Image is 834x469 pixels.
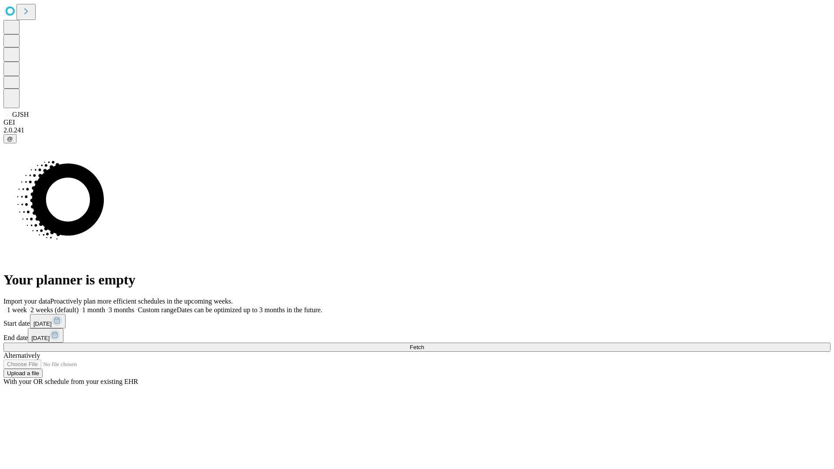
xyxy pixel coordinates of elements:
span: @ [7,135,13,142]
span: 1 week [7,306,27,314]
span: 3 months [109,306,134,314]
span: Proactively plan more efficient schedules in the upcoming weeks. [50,297,233,305]
button: @ [3,134,17,143]
span: Fetch [410,344,424,350]
span: GJSH [12,111,29,118]
div: End date [3,328,831,343]
button: [DATE] [30,314,66,328]
div: Start date [3,314,831,328]
span: 2 weeks (default) [30,306,79,314]
span: Alternatively [3,352,40,359]
h1: Your planner is empty [3,272,831,288]
span: With your OR schedule from your existing EHR [3,378,138,385]
span: [DATE] [33,320,52,327]
span: Custom range [138,306,176,314]
div: GEI [3,119,831,126]
span: [DATE] [31,335,50,341]
button: Fetch [3,343,831,352]
span: Import your data [3,297,50,305]
button: Upload a file [3,369,43,378]
span: Dates can be optimized up to 3 months in the future. [177,306,322,314]
div: 2.0.241 [3,126,831,134]
button: [DATE] [28,328,63,343]
span: 1 month [82,306,105,314]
